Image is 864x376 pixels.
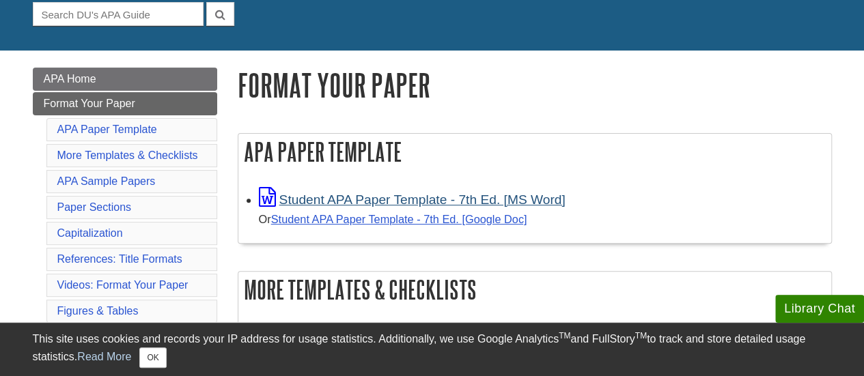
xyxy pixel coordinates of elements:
[57,175,156,187] a: APA Sample Papers
[33,331,832,368] div: This site uses cookies and records your IP address for usage statistics. Additionally, we use Goo...
[139,347,166,368] button: Close
[57,279,189,291] a: Videos: Format Your Paper
[44,73,96,85] span: APA Home
[57,149,198,161] a: More Templates & Checklists
[259,213,527,225] small: Or
[57,305,139,317] a: Figures & Tables
[57,124,157,135] a: APA Paper Template
[57,253,182,265] a: References: Title Formats
[57,201,132,213] a: Paper Sections
[238,68,832,102] h1: Format Your Paper
[33,92,217,115] a: Format Your Paper
[635,331,647,341] sup: TM
[238,272,831,308] h2: More Templates & Checklists
[44,98,135,109] span: Format Your Paper
[33,68,217,91] a: APA Home
[259,192,566,207] a: Link opens in new window
[77,351,131,362] a: Read More
[775,295,864,323] button: Library Chat
[33,2,204,26] input: Search DU's APA Guide
[57,227,123,239] a: Capitalization
[238,134,831,170] h2: APA Paper Template
[559,331,570,341] sup: TM
[271,213,527,225] a: Student APA Paper Template - 7th Ed. [Google Doc]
